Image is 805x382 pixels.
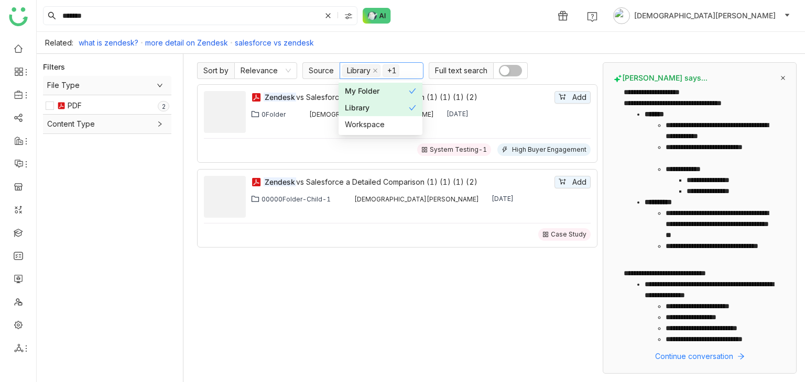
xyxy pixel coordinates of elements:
div: My Folder [345,85,409,97]
img: logo [9,7,28,26]
a: Zendeskvs Salesforce a Detailed Comparison (1) (1) (1) (2) [264,176,552,188]
div: System Testing-1 [430,145,487,154]
span: [PERSON_NAME] says... [614,73,708,83]
div: Case Study [551,230,586,239]
nz-select-item: + 1 ... [383,64,399,77]
a: Zendeskvs Salesforce a Detailed Comparison (1) (1) (1) (2) [264,92,552,103]
img: ask-buddy-normal.svg [363,8,391,24]
img: 684a9b06de261c4b36a3cf65 [298,110,307,118]
div: High Buyer Engagement [512,145,586,154]
div: Workspace [345,119,416,130]
em: Zendesk [264,177,296,186]
span: Content Type [47,118,167,130]
div: 00000Folder-Child-1 [262,195,331,203]
img: pdf.svg [251,92,262,103]
nz-select-item: Relevance [241,63,291,78]
div: vs Salesforce a Detailed Comparison (1) (1) (1) (2) [264,176,552,188]
img: buddy-says [614,74,622,83]
div: PDF [68,100,82,111]
button: Continue conversation [614,350,786,363]
nz-badge-sup: 2 [158,101,169,111]
span: [DEMOGRAPHIC_DATA][PERSON_NAME] [634,10,776,21]
img: help.svg [587,12,597,22]
nz-select-item: Library [342,64,380,77]
nz-option-item: Library [339,99,422,116]
nz-option-item: My Folder [339,83,422,99]
em: Zendesk [264,93,296,102]
div: [DATE] [492,195,514,203]
img: pdf.svg [251,177,262,187]
button: Add [554,176,591,188]
div: [DEMOGRAPHIC_DATA][PERSON_NAME] [354,195,479,203]
img: search-type.svg [344,12,353,20]
div: [DEMOGRAPHIC_DATA][PERSON_NAME] [309,110,434,118]
div: Library [345,102,409,114]
div: Content Type [43,115,171,133]
button: Add [554,91,591,104]
img: Zendesk vs Salesforce a Detailed Comparison (1) (1) (1) (2) [204,176,246,238]
a: more detail on Zendesk [145,38,228,47]
a: salesforce vs zendesk [235,38,314,47]
nz-option-item: Workspace [339,116,422,133]
span: File Type [47,80,167,91]
span: Add [572,92,586,103]
div: vs Salesforce a Detailed Comparison (1) (1) (1) (2) [264,92,552,103]
span: Source [302,62,340,79]
span: Add [572,176,586,188]
button: [DEMOGRAPHIC_DATA][PERSON_NAME] [611,7,792,24]
img: Zendesk vs Salesforce a Detailed Comparison (1) (1) (1) (2) [204,91,246,153]
span: Full text search [429,62,493,79]
img: 684a9b06de261c4b36a3cf65 [343,195,352,203]
div: 0Folder [262,110,286,118]
span: Sort by [197,62,234,79]
div: Library [347,65,371,76]
div: [DATE] [447,110,469,118]
img: avatar [613,7,630,24]
p: 2 [161,102,166,112]
a: what is zendesk? [79,38,138,47]
img: pdf.svg [57,102,66,110]
div: Filters [43,62,65,72]
div: Related: [45,38,73,47]
div: File Type [43,76,171,95]
span: Continue conversation [655,351,733,362]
